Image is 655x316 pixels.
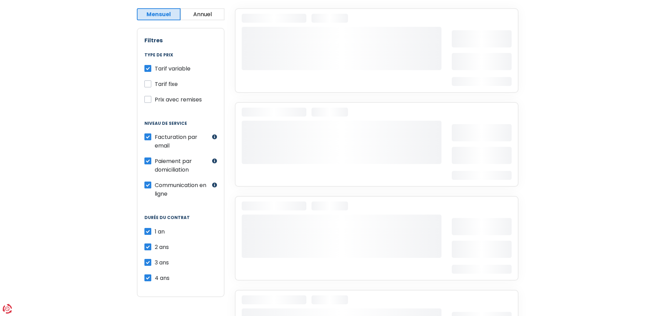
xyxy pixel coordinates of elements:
h2: Filtres [144,37,217,44]
label: Paiement par domiciliation [155,157,210,174]
button: Annuel [181,8,225,20]
span: 1 an [155,228,165,236]
span: 3 ans [155,259,169,266]
button: Mensuel [137,8,181,20]
legend: Durée du contrat [144,215,217,227]
legend: Niveau de service [144,121,217,133]
span: 2 ans [155,243,169,251]
label: Facturation par email [155,133,210,150]
label: Communication en ligne [155,181,210,198]
span: 4 ans [155,274,170,282]
legend: Type de prix [144,53,217,64]
span: Prix avec remises [155,96,202,103]
span: Tarif fixe [155,80,178,88]
span: Tarif variable [155,65,190,73]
